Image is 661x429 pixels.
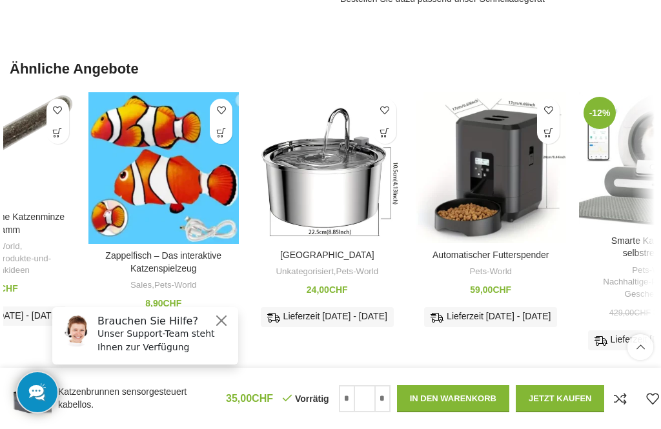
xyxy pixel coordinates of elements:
a: Pets-World [469,266,512,278]
a: Automatischer Futterspender [432,250,549,260]
div: Lieferzeit [DATE] - [DATE] [424,307,557,326]
span: -12% [584,97,616,129]
button: Close [172,16,187,32]
a: Zappelfisch – Das interaktive Katzenspielzeug [88,92,239,244]
span: CHF [329,284,348,295]
a: In den Warenkorb legen: „Zappelfisch – Das interaktive Katzenspielzeug“ [210,121,232,144]
div: , [258,266,396,278]
a: Sales [130,279,152,292]
bdi: 59,00 [470,284,511,295]
p: Vorrätig [283,393,329,404]
a: [GEOGRAPHIC_DATA] [280,250,374,260]
button: In den Warenkorb [397,385,509,412]
button: Jetzt kaufen [516,385,605,412]
a: In den Warenkorb legen: „Automatischer Futterspender“ [537,121,560,144]
span: Ähnliche Angebote [10,59,139,79]
p: Unser Support-Team steht Ihnen zur Verfügung [56,30,188,57]
a: Scroll to top button [627,334,653,360]
a: Pets-World [154,279,197,292]
div: , [95,279,233,292]
img: Customer service [18,18,50,50]
span: CHF [252,393,273,404]
a: Unkategorisiert [276,266,333,278]
a: In den Warenkorb legen: „Echte Chinesische Katzenminze 50 gramm“ [46,121,69,144]
h6: Brauchen Sie Hilfe? [56,18,188,30]
bdi: 35,00 [226,393,273,404]
a: Zappelfisch – Das interaktive Katzenspielzeug [105,250,221,274]
a: Katzenbrunnen [252,92,403,243]
span: CHF [493,284,511,295]
div: Lieferzeit [DATE] - [DATE] [261,307,394,326]
a: In den Warenkorb legen: „Katzenbrunnen“ [374,121,396,144]
input: Produktmenge [355,385,374,412]
h4: Katzenbrunnen sensorgesteuert kabellos. [58,386,216,411]
bdi: 24,00 [307,284,348,295]
span: CHF [634,308,651,317]
a: Automatischer Futterspender [416,92,567,243]
a: Pets-World [336,266,379,278]
bdi: 429,00 [609,308,651,317]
